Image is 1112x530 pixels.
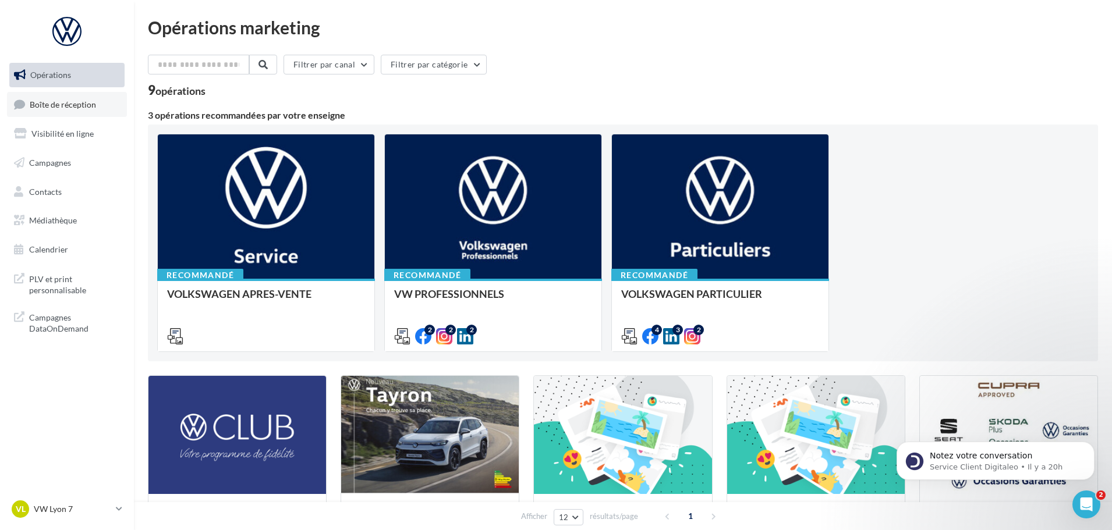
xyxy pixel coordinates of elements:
div: 3 opérations recommandées par votre enseigne [148,111,1098,120]
span: résultats/page [590,511,638,522]
button: Filtrer par canal [284,55,374,74]
span: 2 [1096,490,1106,500]
span: PLV et print personnalisable [29,271,120,296]
button: 12 [554,509,583,525]
a: Calendrier [7,237,127,262]
iframe: Intercom live chat [1072,490,1100,518]
span: Calendrier [29,244,68,254]
a: Médiathèque [7,208,127,233]
span: Campagnes [29,158,71,168]
a: PLV et print personnalisable [7,266,127,301]
span: Campagnes DataOnDemand [29,310,120,335]
a: Visibilité en ligne [7,122,127,146]
span: Opérations [30,70,71,80]
a: VL VW Lyon 7 [9,498,125,520]
div: Recommandé [157,269,243,282]
a: Campagnes DataOnDemand [7,305,127,339]
span: VW PROFESSIONNELS [394,287,504,300]
iframe: Intercom notifications message [879,417,1112,499]
div: 2 [424,325,435,335]
span: VL [16,503,26,515]
div: opérations [155,86,206,96]
div: 2 [445,325,456,335]
div: 2 [693,325,704,335]
div: 2 [466,325,477,335]
a: Campagnes [7,151,127,175]
span: Boîte de réception [30,99,96,109]
span: Visibilité en ligne [31,129,94,138]
span: Médiathèque [29,215,77,225]
p: VW Lyon 7 [34,503,111,515]
span: Afficher [521,511,547,522]
span: 1 [681,507,700,525]
div: Recommandé [611,269,697,282]
span: 12 [559,513,569,522]
span: VOLKSWAGEN APRES-VENTE [167,287,311,300]
div: 3 [672,325,683,335]
div: 9 [148,84,206,97]
div: Opérations marketing [148,19,1098,36]
a: Boîte de réception [7,92,127,117]
span: Contacts [29,186,62,196]
a: Contacts [7,180,127,204]
div: Recommandé [384,269,470,282]
a: Opérations [7,63,127,87]
button: Filtrer par catégorie [381,55,487,74]
div: 4 [651,325,662,335]
span: VOLKSWAGEN PARTICULIER [621,287,762,300]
